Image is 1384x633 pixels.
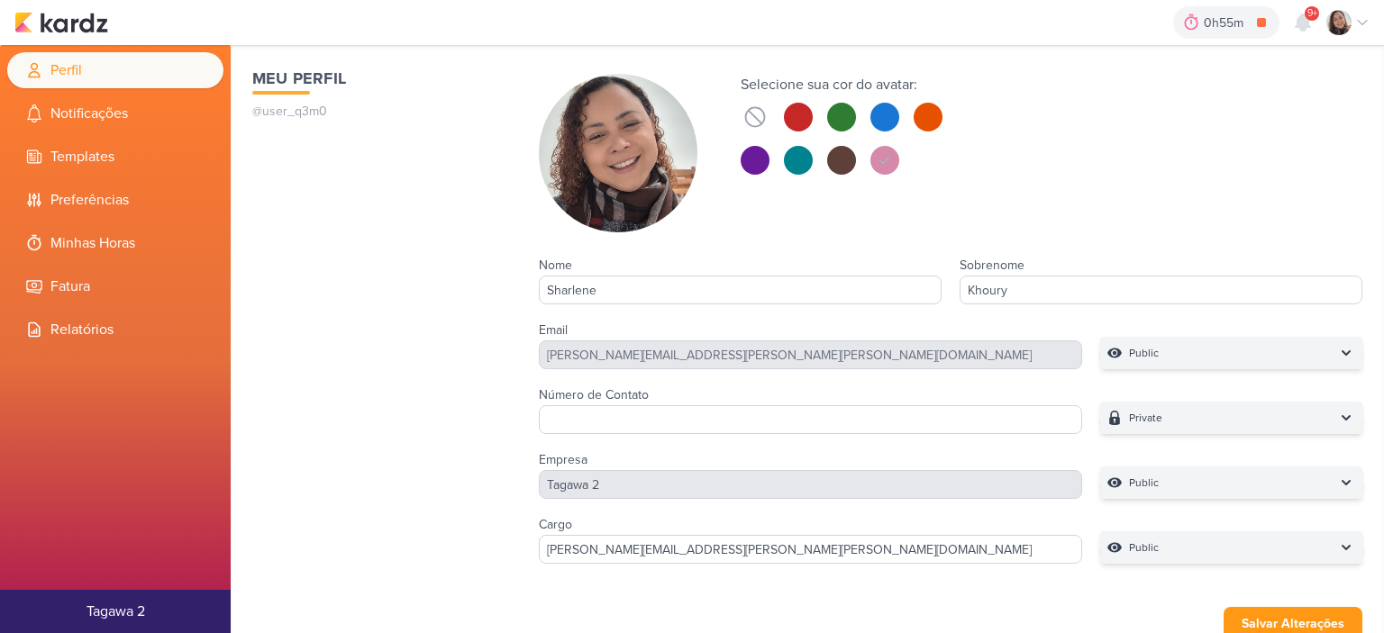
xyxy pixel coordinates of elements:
label: Cargo [539,517,572,532]
label: Empresa [539,452,587,467]
p: Public [1129,474,1159,492]
label: Número de Contato [539,387,649,402]
label: Sobrenome [960,258,1024,273]
li: Perfil [7,52,223,88]
div: 0h55m [1204,14,1249,32]
label: Nome [539,258,572,273]
li: Notificações [7,95,223,131]
li: Preferências [7,182,223,218]
li: Relatórios [7,312,223,348]
li: Fatura [7,268,223,304]
img: kardz.app [14,12,108,33]
button: Public [1100,466,1362,499]
li: Minhas Horas [7,225,223,261]
p: Public [1129,538,1159,556]
p: Private [1129,409,1162,427]
button: Public [1100,337,1362,369]
div: [PERSON_NAME][EMAIL_ADDRESS][PERSON_NAME][PERSON_NAME][DOMAIN_NAME] [539,340,1082,369]
p: @user_q3m0 [252,102,503,121]
img: Sharlene Khoury [539,74,697,232]
label: Email [539,322,568,338]
span: 9+ [1307,6,1317,21]
button: Public [1100,531,1362,564]
li: Templates [7,139,223,175]
div: Selecione sua cor do avatar: [741,74,942,95]
p: Public [1129,344,1159,362]
button: Private [1100,402,1362,434]
img: Sharlene Khoury [1326,10,1352,35]
h1: Meu Perfil [252,67,503,91]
